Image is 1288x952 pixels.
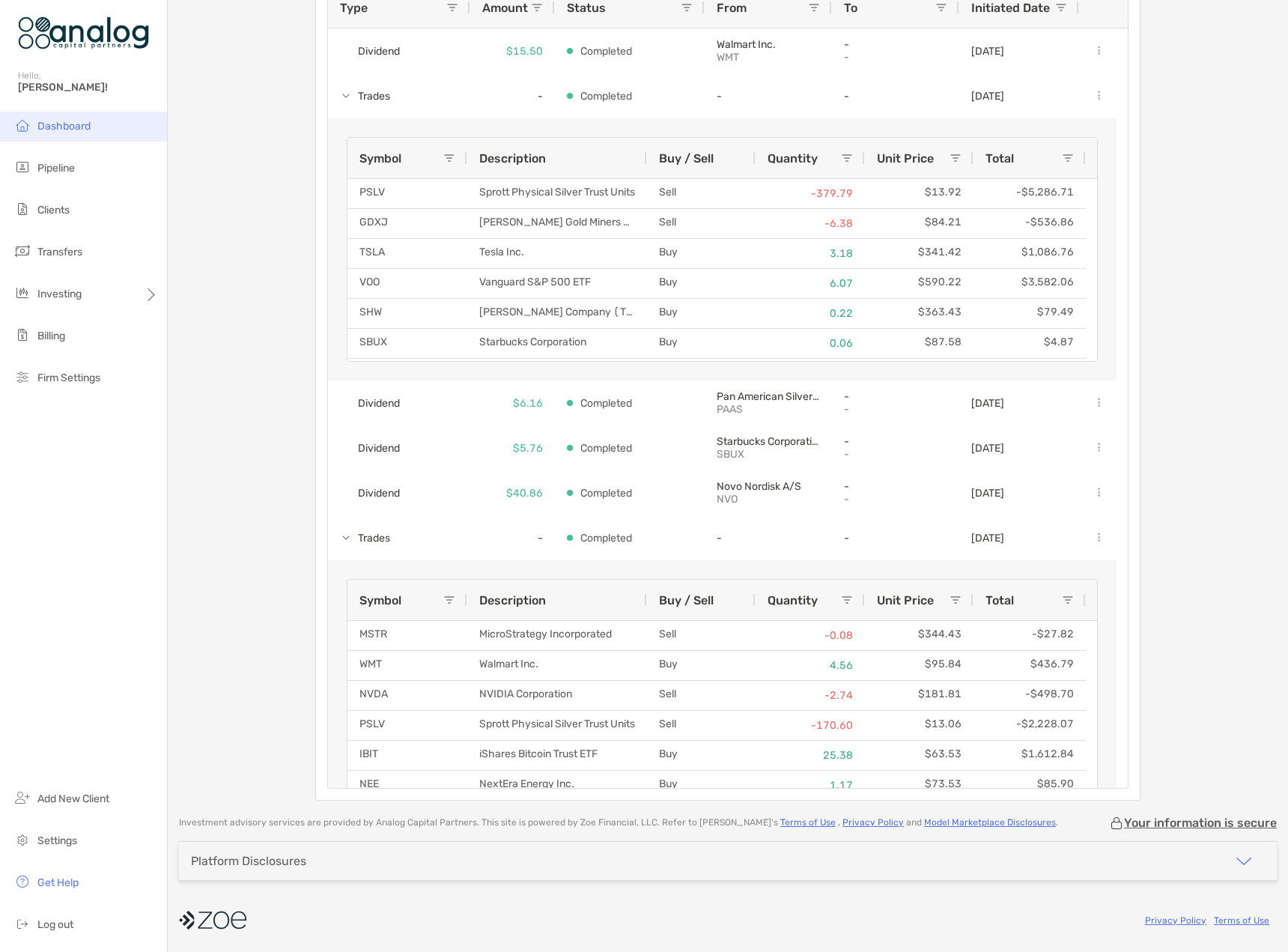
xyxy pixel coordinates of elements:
div: Sell [647,711,756,740]
span: Quantity [768,593,818,607]
span: Unit Price [877,593,934,607]
div: Sell [647,209,756,238]
img: pipeline icon [13,158,31,176]
span: Dividend [358,436,400,461]
span: Investing [37,288,82,300]
p: 0.22 [768,304,853,323]
p: [DATE] [971,397,1004,410]
img: logout icon [13,915,31,933]
img: firm-settings icon [13,368,31,386]
div: $363.43 [865,299,973,328]
img: transfers icon [13,242,31,260]
div: Starbucks Corporation [467,329,647,358]
div: Buy [647,651,756,680]
span: Dashboard [37,120,91,133]
div: $3,582.06 [973,269,1086,298]
span: Quantity [768,151,818,166]
p: $6.16 [513,394,543,413]
span: Clients [37,204,70,216]
div: Platform Disclosures [191,854,306,868]
span: Trades [358,526,390,551]
p: $5.76 [513,439,543,458]
img: billing icon [13,326,31,344]
div: Buy [647,299,756,328]
div: -$536.86 [973,209,1086,238]
img: add_new_client icon [13,789,31,807]
p: - [844,390,947,403]
div: Buy [647,359,756,388]
div: TSLA [347,239,467,268]
div: -$2,228.07 [973,711,1086,740]
span: Initiated Date [971,1,1050,15]
div: -$5,286.71 [973,179,1086,208]
div: Sprott Physical Silver Trust Units [467,179,647,208]
span: Description [479,593,546,607]
img: get-help icon [13,873,31,891]
div: -$498.70 [973,681,1086,710]
div: $84.21 [865,209,973,238]
p: 3.18 [768,244,853,263]
span: Total [985,151,1014,166]
span: Trades [358,84,390,109]
p: Completed [580,42,632,61]
span: Log out [37,918,73,931]
div: Walmart Inc. [467,651,647,680]
span: Dividend [358,391,400,416]
span: Type [340,1,368,15]
p: Your information is secure [1124,816,1277,830]
span: Add New Client [37,792,109,805]
div: Buy [647,329,756,358]
div: NVIDIA Corporation [467,681,647,710]
div: $63.53 [865,741,973,770]
p: WMT [717,51,820,64]
img: settings icon [13,831,31,849]
span: Amount [482,1,528,15]
div: $590.22 [865,269,973,298]
div: Vanguard S&P 500 ETF [467,269,647,298]
p: - [844,448,947,461]
a: Terms of Use [1214,915,1269,926]
p: - [844,532,947,545]
p: - [844,435,947,448]
p: $15.50 [506,42,543,61]
p: $40.86 [506,484,543,503]
a: Privacy Policy [1145,915,1206,926]
p: 4.56 [768,656,853,675]
div: $95.84 [865,651,973,680]
div: IBIT [347,741,467,770]
p: Walmart Inc. [717,38,820,51]
div: $1,086.76 [973,239,1086,268]
div: - [470,515,555,560]
span: Transfers [37,246,82,258]
div: $344.43 [865,621,973,650]
div: Cintas Corporation [467,359,647,388]
span: Symbol [359,151,401,166]
p: - [844,90,947,103]
img: icon arrow [1235,852,1253,870]
p: [DATE] [971,90,1004,103]
span: Get Help [37,876,79,889]
span: Symbol [359,593,401,607]
div: Sell [647,621,756,650]
div: SHW [347,299,467,328]
p: -170.60 [768,716,853,735]
img: company logo [179,903,246,937]
span: Total [985,593,1014,607]
p: - [844,493,947,506]
span: Buy / Sell [659,593,714,607]
span: Pipeline [37,162,75,175]
span: Dividend [358,481,400,506]
p: Completed [580,394,632,413]
img: investing icon [13,284,31,302]
p: - [844,403,947,416]
p: Completed [580,529,632,548]
p: SBUX [717,448,820,461]
div: $79.49 [973,299,1086,328]
div: Buy [647,741,756,770]
div: SBUX [347,329,467,358]
p: Novo Nordisk A/S [717,480,820,493]
div: Buy [647,239,756,268]
p: - [844,480,947,493]
p: -2.74 [768,686,853,705]
div: Sell [647,179,756,208]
